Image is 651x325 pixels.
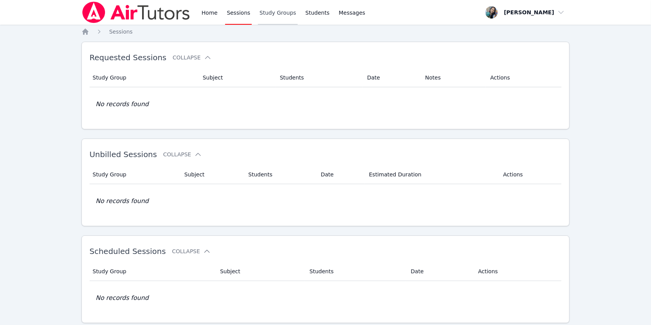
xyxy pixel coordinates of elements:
span: Requested Sessions [90,53,166,62]
th: Subject [198,68,275,87]
span: Messages [339,9,365,17]
th: Subject [215,262,305,281]
th: Study Group [90,68,198,87]
th: Students [305,262,406,281]
th: Students [244,165,316,184]
th: Date [316,165,364,184]
th: Notes [420,68,486,87]
td: No records found [90,184,562,218]
th: Actions [498,165,561,184]
th: Students [275,68,363,87]
button: Collapse [173,54,211,61]
td: No records found [90,87,562,121]
th: Estimated Duration [364,165,498,184]
button: Collapse [172,247,210,255]
img: Air Tutors [81,2,191,23]
td: No records found [90,281,562,315]
th: Study Group [90,165,180,184]
span: Scheduled Sessions [90,247,166,256]
th: Actions [486,68,562,87]
th: Actions [473,262,561,281]
span: Unbilled Sessions [90,150,157,159]
th: Date [363,68,420,87]
th: Date [406,262,473,281]
th: Study Group [90,262,215,281]
th: Subject [180,165,244,184]
span: Sessions [109,29,133,35]
nav: Breadcrumb [81,28,570,36]
button: Collapse [163,151,202,158]
a: Sessions [109,28,133,36]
